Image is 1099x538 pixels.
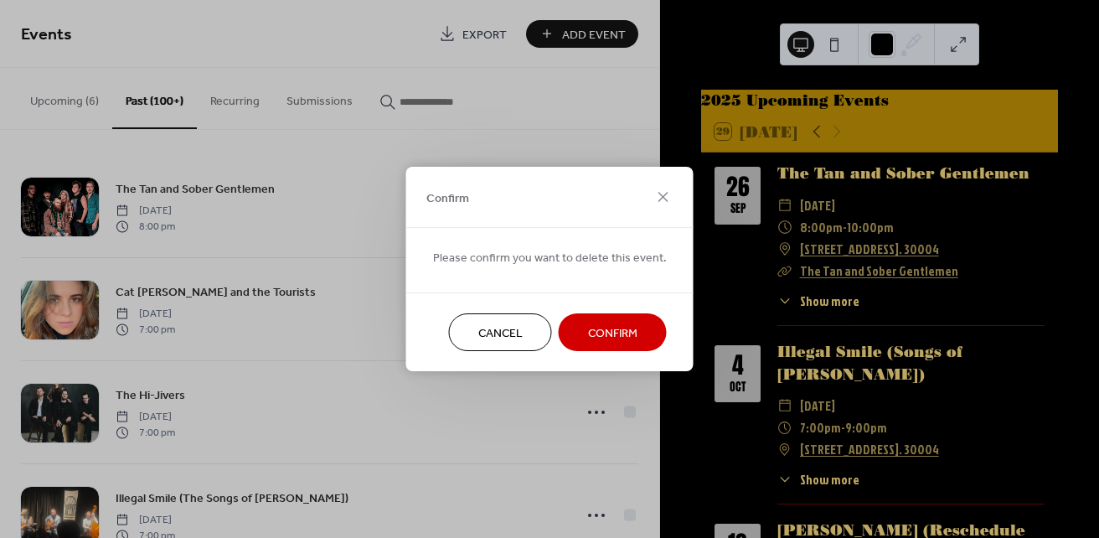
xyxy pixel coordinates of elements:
[559,313,667,351] button: Confirm
[433,250,667,267] span: Please confirm you want to delete this event.
[588,325,637,343] span: Confirm
[449,313,552,351] button: Cancel
[426,189,469,207] span: Confirm
[478,325,523,343] span: Cancel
